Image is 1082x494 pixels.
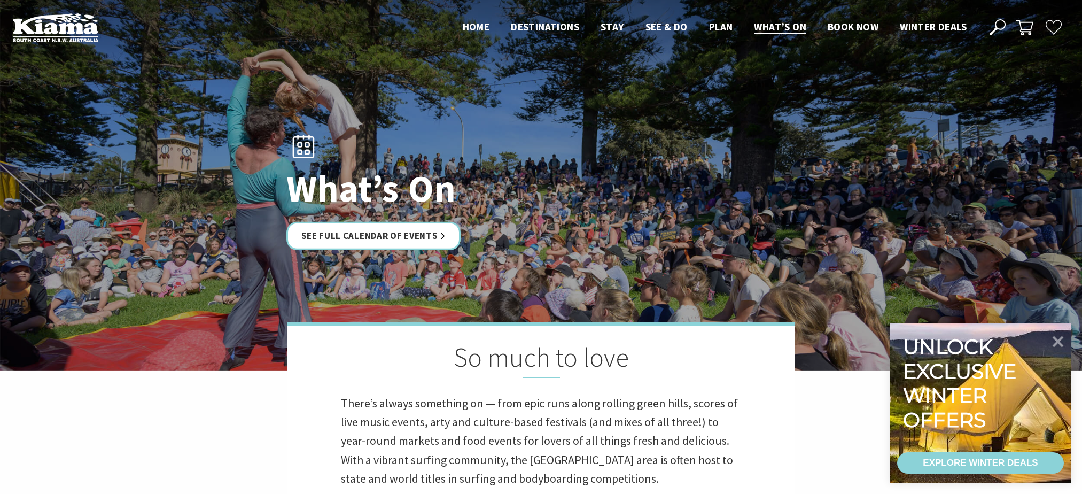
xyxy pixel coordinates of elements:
span: Destinations [511,20,579,33]
span: Plan [709,20,733,33]
span: Home [463,20,490,33]
span: Stay [601,20,624,33]
div: EXPLORE WINTER DEALS [923,452,1038,474]
span: Winter Deals [900,20,967,33]
nav: Main Menu [452,19,977,36]
a: EXPLORE WINTER DEALS [897,452,1064,474]
span: What’s On [754,20,806,33]
span: Book now [828,20,878,33]
h2: So much to love [341,342,742,378]
img: Kiama Logo [13,13,98,42]
p: There’s always something on — from epic runs along rolling green hills, scores of live music even... [341,394,742,488]
a: See Full Calendar of Events [286,222,461,250]
div: Unlock exclusive winter offers [903,335,1021,432]
span: See & Do [645,20,688,33]
h1: What’s On [286,168,588,209]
